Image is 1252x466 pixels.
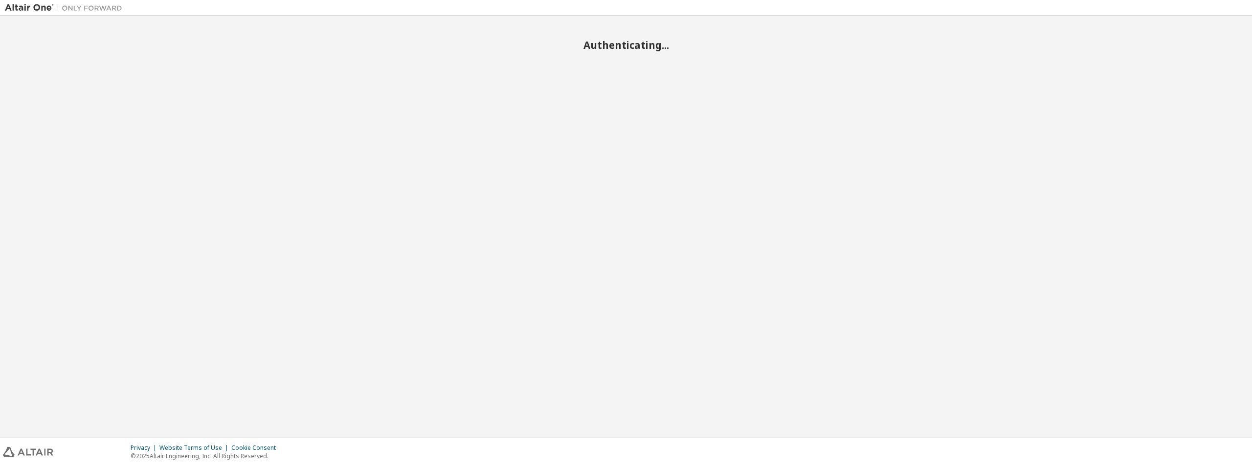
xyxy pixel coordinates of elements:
p: © 2025 Altair Engineering, Inc. All Rights Reserved. [131,452,282,460]
div: Website Terms of Use [159,444,231,452]
div: Cookie Consent [231,444,282,452]
div: Privacy [131,444,159,452]
img: altair_logo.svg [3,447,53,457]
img: Altair One [5,3,127,13]
h2: Authenticating... [5,39,1247,51]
